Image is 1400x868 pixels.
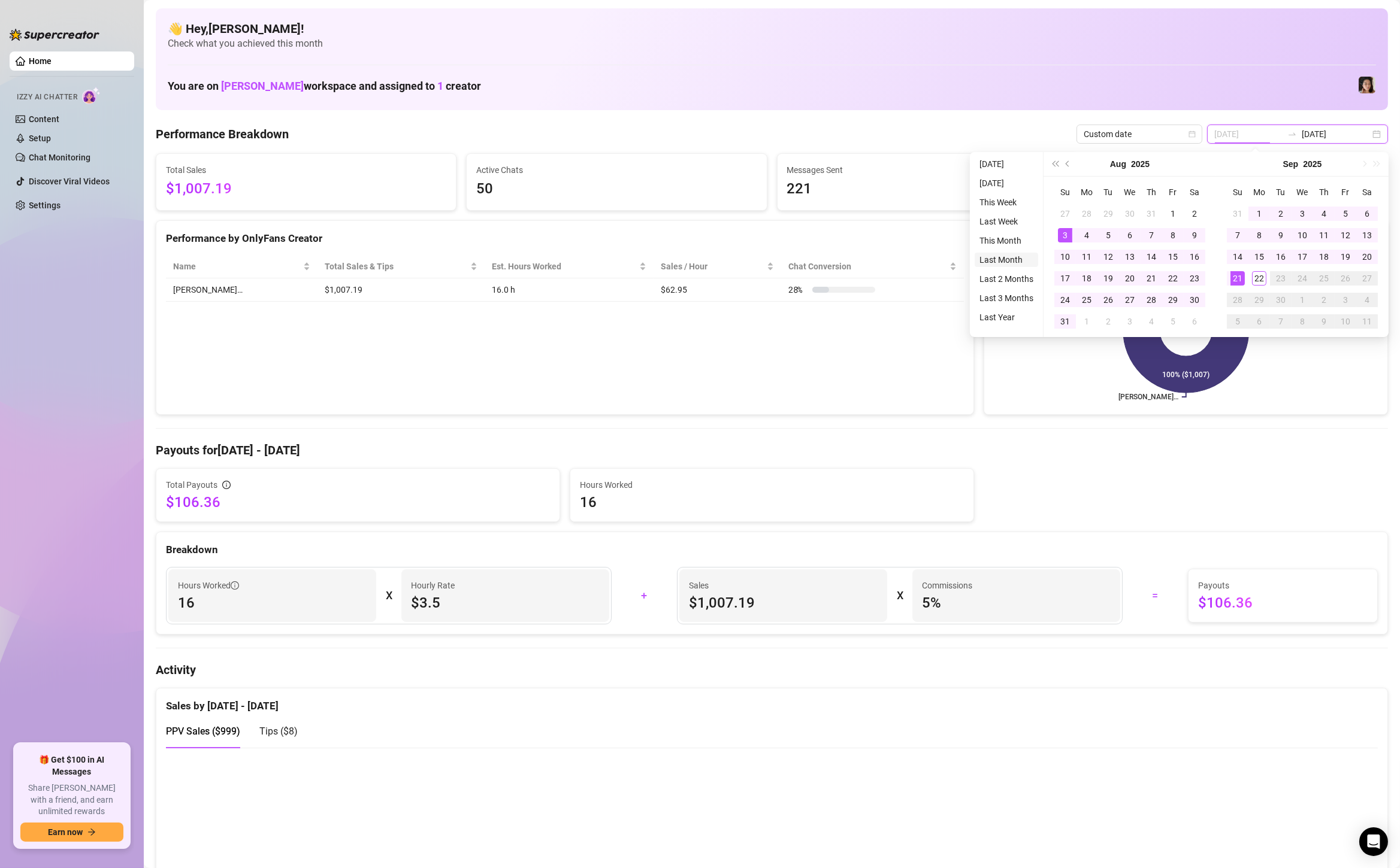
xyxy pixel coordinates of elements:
[1338,293,1353,307] div: 3
[29,114,59,124] a: Content
[1184,224,1205,246] td: 2025-08-09
[1162,289,1184,311] td: 2025-08-29
[82,87,101,104] img: AI Chatter
[1270,246,1292,268] td: 2025-09-16
[787,163,1068,177] span: Messages Sent
[1166,314,1180,329] div: 5
[1295,293,1310,307] div: 1
[1248,289,1270,311] td: 2025-09-29
[156,126,289,142] h4: Performance Breakdown
[1184,289,1205,311] td: 2025-08-30
[166,542,1378,558] div: Breakdown
[1270,311,1292,332] td: 2025-10-07
[1054,311,1076,332] td: 2025-08-31
[1162,203,1184,224] td: 2025-08-01
[1230,207,1245,221] div: 31
[1313,224,1335,246] td: 2025-09-11
[476,163,757,177] span: Active Chats
[1274,271,1288,286] div: 23
[1356,311,1378,332] td: 2025-10-11
[1283,152,1299,176] button: Choose a month
[580,493,964,512] span: 16
[1356,181,1378,203] th: Sa
[1080,228,1094,242] div: 4
[1214,128,1283,141] input: Start date
[1335,246,1356,268] td: 2025-09-19
[1076,203,1097,224] td: 2025-07-28
[1230,314,1245,329] div: 5
[897,586,903,605] div: X
[1356,268,1378,289] td: 2025-09-27
[975,176,1038,190] li: [DATE]
[1076,181,1097,203] th: Mo
[1270,289,1292,311] td: 2025-09-30
[1184,181,1205,203] th: Sa
[1123,228,1137,242] div: 6
[1313,311,1335,332] td: 2025-10-09
[1292,268,1313,289] td: 2025-09-24
[1080,207,1094,221] div: 28
[1184,203,1205,224] td: 2025-08-02
[1054,203,1076,224] td: 2025-07-27
[178,579,239,592] span: Hours Worked
[975,195,1038,210] li: This Week
[1123,250,1137,264] div: 13
[325,260,468,273] span: Total Sales & Tips
[1054,289,1076,311] td: 2025-08-24
[166,178,446,201] span: $1,007.19
[1227,203,1248,224] td: 2025-08-31
[975,214,1038,229] li: Last Week
[29,177,110,186] a: Discover Viral Videos
[166,478,217,491] span: Total Payouts
[1292,224,1313,246] td: 2025-09-10
[1274,314,1288,329] div: 7
[1166,293,1180,307] div: 29
[1118,393,1178,401] text: [PERSON_NAME]…
[1162,268,1184,289] td: 2025-08-22
[1360,228,1374,242] div: 13
[1062,152,1075,176] button: Previous month (PageUp)
[437,80,443,92] span: 1
[1141,268,1162,289] td: 2025-08-21
[166,726,240,737] span: PPV Sales ( $999 )
[1187,250,1202,264] div: 16
[1080,271,1094,286] div: 18
[975,272,1038,286] li: Last 2 Months
[1359,827,1388,856] div: Open Intercom Messenger
[1076,311,1097,332] td: 2025-09-01
[1101,271,1115,286] div: 19
[1335,203,1356,224] td: 2025-09-05
[1274,228,1288,242] div: 9
[1084,125,1195,143] span: Custom date
[1101,314,1115,329] div: 2
[156,442,1388,459] h4: Payouts for [DATE] - [DATE]
[87,828,96,836] span: arrow-right
[1058,228,1072,242] div: 3
[1119,268,1141,289] td: 2025-08-20
[1144,207,1159,221] div: 31
[975,233,1038,248] li: This Month
[1292,289,1313,311] td: 2025-10-01
[222,481,231,489] span: info-circle
[654,278,781,302] td: $62.95
[1338,250,1353,264] div: 19
[168,20,1376,37] h4: 👋 Hey, [PERSON_NAME] !
[1054,268,1076,289] td: 2025-08-17
[1184,311,1205,332] td: 2025-09-06
[1058,293,1072,307] div: 24
[1230,271,1245,286] div: 21
[1292,311,1313,332] td: 2025-10-08
[1080,314,1094,329] div: 1
[1097,203,1119,224] td: 2025-07-29
[1313,181,1335,203] th: Th
[1101,293,1115,307] div: 26
[1119,311,1141,332] td: 2025-09-03
[1317,207,1331,221] div: 4
[1141,181,1162,203] th: Th
[922,579,972,592] article: Commissions
[1303,152,1322,176] button: Choose a year
[1295,314,1310,329] div: 8
[1270,268,1292,289] td: 2025-09-23
[411,593,600,612] span: $3.5
[1359,77,1375,93] img: Luna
